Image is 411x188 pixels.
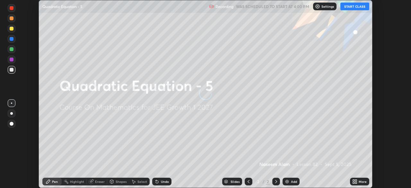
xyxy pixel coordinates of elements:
div: Pen [52,180,58,183]
div: / [263,180,265,184]
div: Eraser [95,180,105,183]
p: Settings [321,5,334,8]
div: Undo [161,180,169,183]
div: Add [291,180,297,183]
div: Select [137,180,147,183]
h5: WAS SCHEDULED TO START AT 4:00 PM [236,4,309,9]
div: More [359,180,367,183]
div: 2 [255,180,261,184]
p: Quadratic Equation - 5 [42,4,83,9]
img: recording.375f2c34.svg [209,4,214,9]
div: Highlight [70,180,84,183]
img: add-slide-button [284,179,290,184]
div: Slides [231,180,240,183]
div: 2 [266,179,270,184]
button: START CLASS [340,3,369,10]
p: Recording [215,4,233,9]
div: Shapes [116,180,127,183]
img: class-settings-icons [315,4,320,9]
